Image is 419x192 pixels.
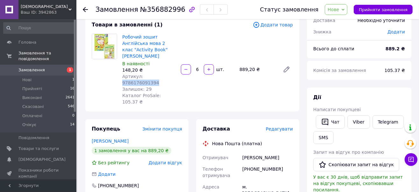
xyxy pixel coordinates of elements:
span: Показники роботи компанії [18,167,59,179]
span: Повідомлення [18,135,49,141]
span: Прийняти замовлення [359,7,408,12]
div: 889,20 ₴ [237,65,278,74]
span: 2641 [66,95,75,101]
b: 889.2 ₴ [386,46,405,51]
span: №356882996 [140,6,185,13]
span: 1 [72,77,75,83]
div: [PHONE_NUMBER] [241,163,294,181]
span: Замовлення [18,67,45,73]
button: SMS [313,131,334,144]
span: 14 [70,122,75,128]
span: Нове [328,7,339,12]
span: Додати відгук [149,160,182,165]
span: Дії [313,94,321,100]
div: [PHONE_NUMBER] [97,182,139,189]
span: Змінити покупця [142,126,182,132]
span: Написати покупцеві [313,107,361,112]
a: Робочий зошит Англійська мова 2 клас "Activity Book" [PERSON_NAME] [122,34,168,59]
span: Додати [387,29,405,34]
span: Нові [22,77,32,83]
span: Знижка [313,29,331,34]
div: Нова Пошта (платна) [210,140,264,147]
span: Оплачені [22,113,42,119]
span: 546 [68,104,75,110]
span: 0 [72,113,75,119]
button: Прийняти замовлення [354,5,413,14]
span: Товари в замовленні (1) [92,22,163,28]
span: Каталог ProSale: 105.37 ₴ [122,93,161,104]
span: Покупець [92,126,120,132]
span: Артикул: 9786176091394 [122,74,159,85]
span: 1 [67,67,73,73]
span: 105.37 ₴ [385,68,405,73]
div: [PERSON_NAME] [241,152,294,163]
span: В наявності [122,61,150,66]
div: 1 замовлення у вас на 889,20 ₴ [92,147,171,154]
span: Доставка [202,126,230,132]
div: 148,20 ₴ [122,67,176,73]
span: Телефон отримувача [202,167,230,178]
div: Ваш ID: 3942863 [21,10,76,15]
span: Замовлення та повідомлення [18,50,76,62]
div: Статус замовлення [260,6,319,13]
span: Всього до сплати [313,46,354,51]
span: Адреса [202,184,219,189]
div: Повернутися назад [83,6,88,13]
a: [PERSON_NAME] [92,139,129,144]
span: Прийняті [22,86,42,92]
button: Скопіювати запит на відгук [313,158,399,171]
a: Viber [347,115,370,129]
img: Робочий зошит Англійська мова 2 клас "Activity Book" Карпюк [92,34,117,59]
div: Необхідно уточнити [354,13,409,27]
a: Редагувати [280,63,293,76]
span: Виконані [22,95,42,101]
button: Чат з покупцем [405,153,417,166]
span: Додати товар [253,21,293,28]
span: Доставка [313,18,335,23]
span: Додати [98,172,116,177]
span: Товари та послуги [18,146,59,152]
span: Комісія за замовлення [313,68,366,73]
span: [DEMOGRAPHIC_DATA] [18,157,66,162]
span: Запит на відгук про компанію [313,150,384,155]
a: Telegram [373,115,404,129]
span: Замовлення [96,6,138,13]
span: Очікує [22,122,36,128]
div: шт. [215,66,225,73]
input: Пошук [3,22,75,34]
span: Скасовані [22,104,44,110]
span: Редагувати [266,126,293,132]
span: Залишок: 29 [122,87,152,92]
button: Чат [316,115,345,129]
span: Отримувач [202,155,228,160]
span: Головна [18,39,36,45]
span: 16 [70,86,75,92]
span: Без рейтингу [98,160,130,165]
span: Рампа [21,4,68,10]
